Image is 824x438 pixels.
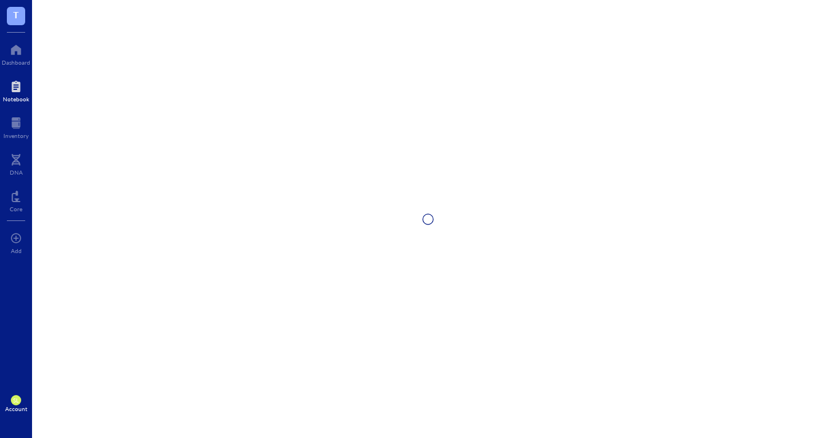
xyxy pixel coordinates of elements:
[10,187,22,212] a: Core
[2,41,30,66] a: Dashboard
[11,247,22,254] div: Add
[13,7,19,22] span: T
[3,114,29,139] a: Inventory
[10,169,23,176] div: DNA
[10,206,22,212] div: Core
[3,96,29,102] div: Notebook
[10,151,23,176] a: DNA
[3,77,29,102] a: Notebook
[2,59,30,66] div: Dashboard
[5,405,27,412] div: Account
[3,132,29,139] div: Inventory
[13,397,18,404] span: SL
